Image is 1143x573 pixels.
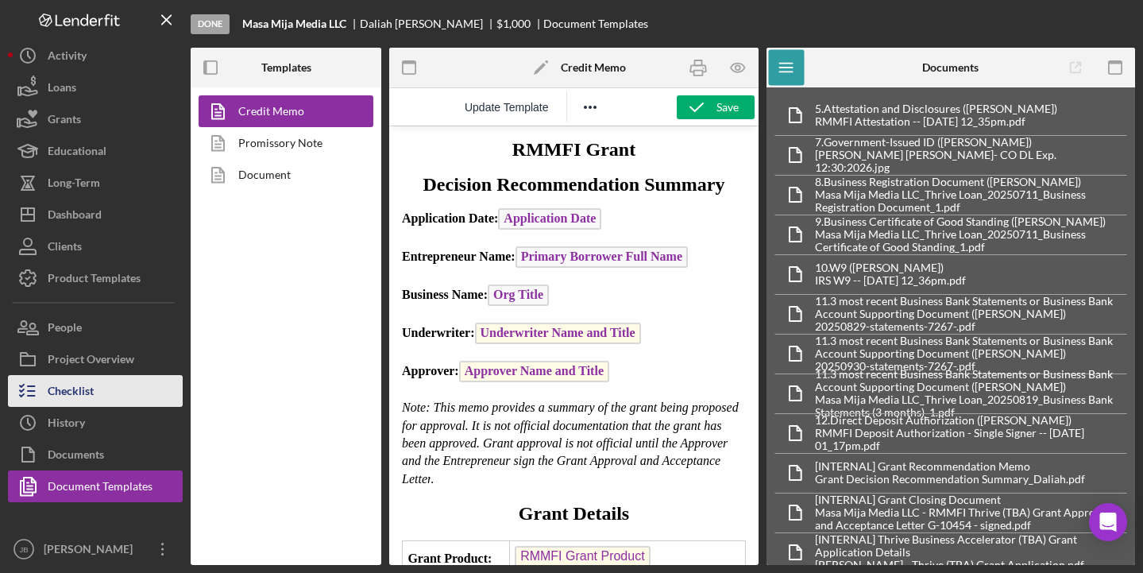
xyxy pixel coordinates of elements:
button: Grants [8,103,183,135]
div: Activity [48,40,87,75]
b: Masa Mija Media LLC [242,17,346,30]
div: [INTERNAL] Thrive Business Accelerator (TBA) Grant Application Details [815,533,1127,559]
div: Dashboard [48,199,102,234]
div: [PERSON_NAME] - Thrive (TBA) Grant Application.pdf [815,559,1127,571]
div: IRS W9 -- [DATE] 12_36pm.pdf [815,274,966,287]
button: Checklist [8,375,183,407]
div: [PERSON_NAME] [PERSON_NAME]- CO DL Exp. 12:30:2026.jpg [815,149,1127,174]
div: RMMFI Attestation -- [DATE] 12_35pm.pdf [815,115,1057,128]
div: 7. Government-Issued ID ([PERSON_NAME]) [815,136,1127,149]
button: Loans [8,72,183,103]
div: 20250930-statements-7267-.pdf [815,360,1127,373]
div: Educational [48,135,106,171]
div: Checklist [48,375,94,411]
button: History [8,407,183,439]
div: RMMFI Deposit Authorization - Single Signer -- [DATE] 01_17pm.pdf [815,427,1127,452]
iframe: Rich Text Area [389,126,759,565]
div: Long-Term [48,167,100,203]
button: Documents [8,439,183,470]
div: Document Templates [543,17,648,30]
text: JB [19,545,28,554]
span: Update Template [465,101,549,114]
b: Templates [261,61,311,74]
div: $1,000 [496,17,531,30]
b: Credit Memo [561,61,626,74]
div: 11. 3 most recent Business Bank Statements or Business Bank Account Supporting Document ([PERSON_... [815,368,1127,393]
div: Save [716,95,739,119]
button: Project Overview [8,343,183,375]
div: Masa Mija Media LLC_Thrive Loan_20250711_Business Registration Document_1.pdf [815,188,1127,214]
button: People [8,312,183,343]
div: Done [191,14,230,34]
div: 20250829-statements-7267-.pdf [815,320,1127,333]
div: 11. 3 most recent Business Bank Statements or Business Bank Account Supporting Document ([PERSON_... [815,295,1127,320]
button: Document Templates [8,470,183,502]
button: Dashboard [8,199,183,230]
div: Loans [48,72,76,107]
div: Masa Mija Media LLC - RMMFI Thrive (TBA) Grant Approval and Acceptance Letter G-10454 - signed.pdf [815,506,1127,532]
button: Reset the template to the current product template value [457,96,557,118]
div: Daliah [PERSON_NAME] [360,17,496,30]
a: Credit Memo [199,95,365,127]
b: Documents [922,61,979,74]
button: Product Templates [8,262,183,294]
div: 8. Business Registration Document ([PERSON_NAME]) [815,176,1127,188]
div: Grant Decision Recommendation Summary_Daliah.pdf [815,473,1085,486]
div: Document Templates [48,470,153,506]
button: Long-Term [8,167,183,199]
button: Clients [8,230,183,262]
div: 10. W9 ([PERSON_NAME]) [815,261,966,274]
div: 9. Business Certificate of Good Standing ([PERSON_NAME]) [815,215,1127,228]
a: Promissory Note [199,127,365,159]
div: [INTERNAL] Grant Recommendation Memo [815,460,1085,473]
div: 12. Direct Deposit Authorization ([PERSON_NAME]) [815,414,1127,427]
div: Clients [48,230,82,266]
div: Open Intercom Messenger [1089,503,1127,541]
button: Activity [8,40,183,72]
div: 5. Attestation and Disclosures ([PERSON_NAME]) [815,103,1057,115]
div: [PERSON_NAME] [40,533,143,569]
div: History [48,407,85,443]
span: RMMFI Grant Product [125,420,261,441]
div: Grants [48,103,81,139]
button: Reveal or hide additional toolbar items [577,96,604,118]
button: Educational [8,135,183,167]
button: Save [677,95,755,119]
button: JB[PERSON_NAME] [8,533,183,565]
div: Masa Mija Media LLC_Thrive Loan_20250819_Business Bank Statements (3 months)_1.pdf [815,393,1127,419]
div: People [48,312,82,347]
a: Document [199,159,365,191]
div: Documents [48,439,104,474]
div: Masa Mija Media LLC_Thrive Loan_20250711_Business Certificate of Good Standing_1.pdf [815,228,1127,254]
div: Product Templates [48,262,141,298]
